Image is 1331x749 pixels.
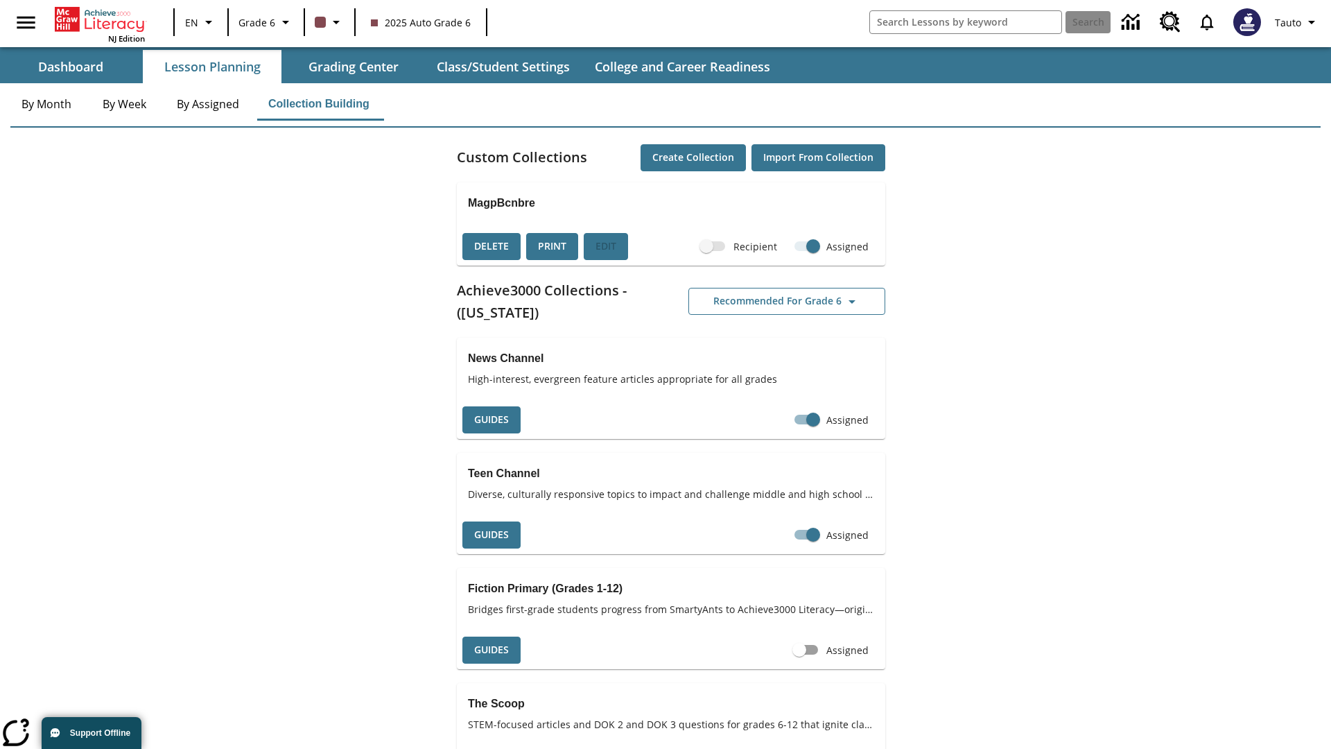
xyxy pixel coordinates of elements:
a: Data Center [1113,3,1151,42]
button: Class color is dark brown. Change class color [309,10,350,35]
span: Diverse, culturally responsive topics to impact and challenge middle and high school students [468,487,874,501]
span: EN [185,15,198,30]
button: Delete [462,233,521,260]
span: Bridges first-grade students progress from SmartyAnts to Achieve3000 Literacy—original, episodic ... [468,602,874,617]
h3: The Scoop [468,694,874,714]
button: Select a new avatar [1225,4,1269,40]
span: Recipient [733,239,777,254]
button: Profile/Settings [1269,10,1325,35]
img: Avatar [1233,8,1261,36]
span: High-interest, evergreen feature articles appropriate for all grades [468,372,874,386]
span: Assigned [826,643,869,657]
span: NJ Edition [108,33,145,44]
a: Home [55,6,145,33]
button: Lesson Planning [143,50,281,83]
button: Dashboard [1,50,140,83]
button: Print, will open in a new window [526,233,578,260]
button: Guides [462,522,521,549]
h3: Teen Channel [468,464,874,483]
button: By Assigned [166,87,250,121]
button: Support Offline [42,717,141,749]
span: 2025 Auto Grade 6 [371,15,471,30]
button: Guides [462,406,521,433]
button: Grade: Grade 6, Select a grade [233,10,299,35]
button: Class/Student Settings [426,50,581,83]
span: Tauto [1275,15,1301,30]
h3: News Channel [468,349,874,368]
input: search field [870,11,1061,33]
h3: Fiction Primary (Grades 1-12) [468,579,874,599]
a: Notifications [1189,4,1225,40]
button: Guides [462,637,521,664]
button: Language: EN, Select a language [179,10,223,35]
button: Collection Building [257,87,381,121]
button: Import from Collection [751,144,885,171]
h2: Custom Collections [457,146,587,169]
div: Home [55,4,145,44]
button: By Month [10,87,82,121]
h3: MagpBcnbre [468,193,874,213]
span: STEM-focused articles and DOK 2 and DOK 3 questions for grades 6-12 that ignite class discussions... [468,717,874,732]
a: Resource Center, Will open in new tab [1151,3,1189,41]
span: Support Offline [70,728,130,738]
span: Assigned [826,413,869,427]
span: Grade 6 [238,15,275,30]
button: Open side menu [6,2,46,43]
button: Recommended for Grade 6 [688,288,885,315]
div: Because this collection has already started, you cannot change the collection. You can adjust ind... [584,233,628,260]
button: By Week [89,87,159,121]
span: Assigned [826,528,869,542]
button: Grading Center [284,50,423,83]
h2: Achieve3000 Collections - ([US_STATE]) [457,279,671,324]
button: Create Collection [641,144,746,171]
button: College and Career Readiness [584,50,781,83]
span: Assigned [826,239,869,254]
